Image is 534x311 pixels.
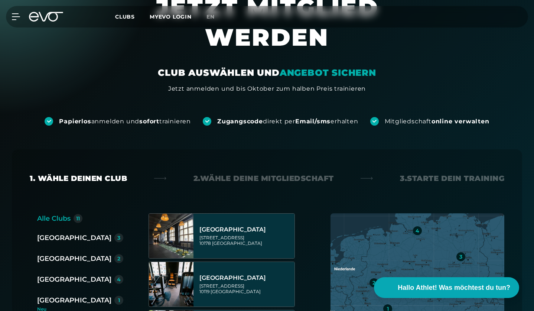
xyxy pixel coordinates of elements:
div: [STREET_ADDRESS] 10119 [GEOGRAPHIC_DATA] [199,283,292,294]
div: 1. Wähle deinen Club [30,173,127,184]
strong: sofort [139,118,159,125]
span: en [206,13,215,20]
button: Hallo Athlet! Was möchtest du tun? [374,277,519,298]
div: direkt per erhalten [217,117,358,126]
strong: online verwalten [432,118,489,125]
a: Clubs [115,13,150,20]
div: 4 [416,228,419,233]
div: 2 [117,256,120,261]
div: 4 [117,277,121,282]
div: Jetzt anmelden und bis Oktober zum halben Preis trainieren [168,84,366,93]
strong: Email/sms [295,118,331,125]
span: Clubs [115,13,135,20]
div: Mitgliedschaft [385,117,489,126]
img: Berlin Rosenthaler Platz [149,262,193,307]
div: 11 [76,216,80,221]
strong: Zugangscode [217,118,263,125]
img: Berlin Alexanderplatz [149,214,193,258]
div: 3. Starte dein Training [400,173,504,184]
div: 2. Wähle deine Mitgliedschaft [193,173,334,184]
div: anmelden und trainieren [59,117,191,126]
div: 3 [117,235,120,240]
a: MYEVO LOGIN [150,13,192,20]
div: [GEOGRAPHIC_DATA] [37,233,111,243]
div: [GEOGRAPHIC_DATA] [199,226,292,233]
div: [GEOGRAPHIC_DATA] [199,274,292,282]
strong: Papierlos [59,118,91,125]
div: 3 [459,254,462,259]
em: ANGEBOT SICHERN [280,67,376,78]
div: CLUB AUSWÄHLEN UND [158,67,376,79]
div: 1 [118,298,120,303]
span: Hallo Athlet! Was möchtest du tun? [398,283,510,293]
div: 2 [372,280,375,285]
div: [GEOGRAPHIC_DATA] [37,295,111,305]
div: [STREET_ADDRESS] 10178 [GEOGRAPHIC_DATA] [199,235,292,246]
div: [GEOGRAPHIC_DATA] [37,274,111,285]
div: [GEOGRAPHIC_DATA] [37,253,111,264]
div: Alle Clubs [37,213,71,224]
a: en [206,13,224,21]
